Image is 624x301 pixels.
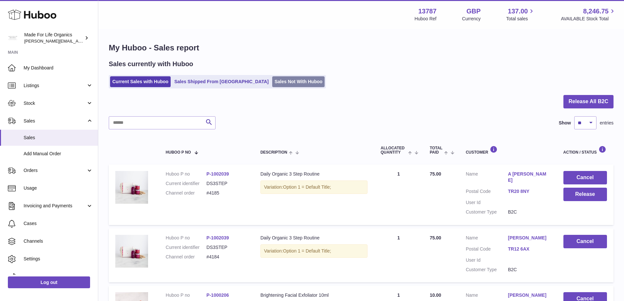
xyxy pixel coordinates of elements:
[109,60,193,68] h2: Sales currently with Huboo
[600,120,614,126] span: entries
[172,76,271,87] a: Sales Shipped From [GEOGRAPHIC_DATA]
[166,171,207,177] dt: Huboo P no
[508,209,550,215] dd: B2C
[24,256,93,262] span: Settings
[430,235,441,240] span: 75.00
[508,171,550,183] a: A [PERSON_NAME]
[466,267,508,273] dt: Customer Type
[206,171,229,177] a: P-1002039
[563,235,607,248] button: Cancel
[24,32,83,44] div: Made For Life Organics
[466,188,508,196] dt: Postal Code
[206,254,247,260] dd: #4184
[24,118,86,124] span: Sales
[206,292,229,298] a: P-1000206
[24,167,86,174] span: Orders
[563,188,607,201] button: Release
[260,235,368,241] div: Daily Organic 3 Step Routine
[466,246,508,254] dt: Postal Code
[559,120,571,126] label: Show
[466,146,550,155] div: Customer
[110,76,171,87] a: Current Sales with Huboo
[466,209,508,215] dt: Customer Type
[260,171,368,177] div: Daily Organic 3 Step Routine
[508,188,550,195] a: TR20 8NY
[563,95,614,108] button: Release All B2C
[283,184,331,190] span: Option 1 = Default Title;
[24,203,86,209] span: Invoicing and Payments
[24,38,166,44] span: [PERSON_NAME][EMAIL_ADDRESS][PERSON_NAME][DOMAIN_NAME]
[166,235,207,241] dt: Huboo P no
[466,292,508,300] dt: Name
[206,244,247,251] dd: DS3STEP
[166,254,207,260] dt: Channel order
[466,199,508,206] dt: User Id
[166,190,207,196] dt: Channel order
[24,135,93,141] span: Sales
[508,246,550,252] a: TR12 6AX
[561,7,616,22] a: 8,246.75 AVAILABLE Stock Total
[430,292,441,298] span: 10.00
[115,235,148,268] img: daily-organic-3-step-routine-ds3step-1.jpg
[24,238,93,244] span: Channels
[260,244,368,258] div: Variation:
[466,171,508,185] dt: Name
[260,292,368,298] div: Brightening Facial Exfoliator 10ml
[166,150,191,155] span: Huboo P no
[166,180,207,187] dt: Current identifier
[508,267,550,273] dd: B2C
[206,180,247,187] dd: DS3STEP
[260,150,287,155] span: Description
[415,16,437,22] div: Huboo Ref
[8,33,18,43] img: geoff.winwood@madeforlifeorganics.com
[8,276,90,288] a: Log out
[374,164,423,225] td: 1
[24,151,93,157] span: Add Manual Order
[561,16,616,22] span: AVAILABLE Stock Total
[563,146,607,155] div: Action / Status
[24,100,86,106] span: Stock
[466,235,508,243] dt: Name
[430,171,441,177] span: 75.00
[563,171,607,184] button: Cancel
[24,220,93,227] span: Cases
[381,146,407,155] span: ALLOCATED Quantity
[24,65,93,71] span: My Dashboard
[430,146,443,155] span: Total paid
[508,7,528,16] span: 137.00
[466,257,508,263] dt: User Id
[508,235,550,241] a: [PERSON_NAME]
[24,273,93,280] span: Returns
[462,16,481,22] div: Currency
[583,7,609,16] span: 8,246.75
[506,7,535,22] a: 137.00 Total sales
[115,171,148,204] img: daily-organic-3-step-routine-ds3step-1.jpg
[260,180,368,194] div: Variation:
[206,190,247,196] dd: #4185
[508,292,550,298] a: [PERSON_NAME]
[109,43,614,53] h1: My Huboo - Sales report
[506,16,535,22] span: Total sales
[24,83,86,89] span: Listings
[418,7,437,16] strong: 13787
[272,76,325,87] a: Sales Not With Huboo
[166,244,207,251] dt: Current identifier
[283,248,331,254] span: Option 1 = Default Title;
[24,185,93,191] span: Usage
[374,228,423,283] td: 1
[166,292,207,298] dt: Huboo P no
[206,235,229,240] a: P-1002039
[466,7,481,16] strong: GBP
